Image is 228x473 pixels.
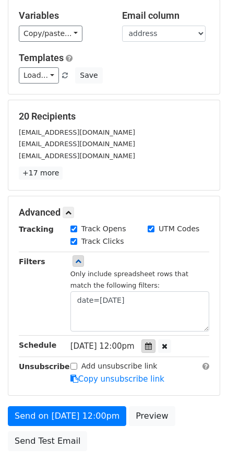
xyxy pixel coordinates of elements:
a: Load... [19,67,59,84]
a: +17 more [19,167,63,180]
small: [EMAIL_ADDRESS][DOMAIN_NAME] [19,140,135,148]
strong: Schedule [19,341,56,349]
a: Send Test Email [8,431,87,451]
iframe: Chat Widget [176,423,228,473]
small: Only include spreadsheet rows that match the following filters: [70,270,188,290]
button: Save [75,67,102,84]
strong: Filters [19,257,45,266]
a: Templates [19,52,64,63]
div: 聊天小组件 [176,423,228,473]
h5: Email column [122,10,210,21]
small: [EMAIL_ADDRESS][DOMAIN_NAME] [19,152,135,160]
a: Copy/paste... [19,26,82,42]
a: Preview [129,406,175,426]
a: Send on [DATE] 12:00pm [8,406,126,426]
label: UTM Codes [159,223,199,234]
small: [EMAIL_ADDRESS][DOMAIN_NAME] [19,128,135,136]
label: Track Opens [81,223,126,234]
label: Track Clicks [81,236,124,247]
h5: 20 Recipients [19,111,209,122]
span: [DATE] 12:00pm [70,341,135,351]
strong: Unsubscribe [19,362,70,371]
a: Copy unsubscribe link [70,374,164,384]
h5: Advanced [19,207,209,218]
strong: Tracking [19,225,54,233]
label: Add unsubscribe link [81,361,158,372]
h5: Variables [19,10,106,21]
